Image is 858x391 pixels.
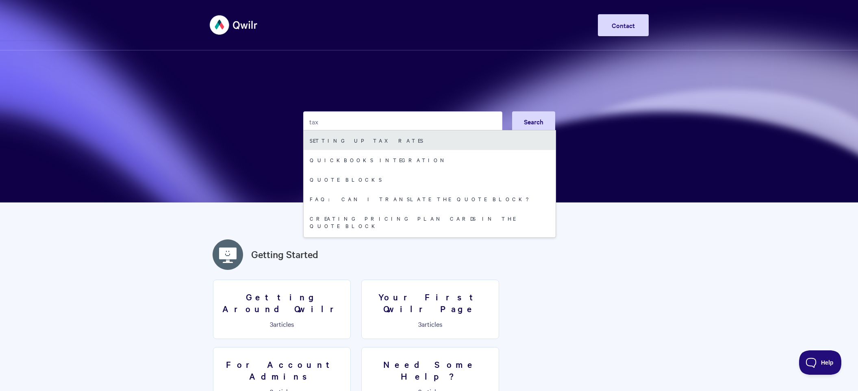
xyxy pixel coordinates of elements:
[218,320,345,328] p: articles
[304,130,556,150] a: Setting up tax rates
[524,117,543,126] span: Search
[367,320,494,328] p: articles
[418,319,421,328] span: 3
[361,280,499,339] a: Your First Qwilr Page 3articles
[598,14,649,36] a: Contact
[304,169,556,189] a: Quote Blocks
[270,319,273,328] span: 3
[218,358,345,382] h3: For Account Admins
[213,280,351,339] a: Getting Around Qwilr 3articles
[304,150,556,169] a: QuickBooks Integration
[218,291,345,314] h3: Getting Around Qwilr
[210,10,258,40] img: Qwilr Help Center
[304,209,556,235] a: Creating pricing plan cards in the Quote Block
[303,111,502,132] input: Search the knowledge base
[367,291,494,314] h3: Your First Qwilr Page
[251,247,318,262] a: Getting Started
[799,350,842,375] iframe: Toggle Customer Support
[304,189,556,209] a: FAQ: Can I translate the Quote Block?
[512,111,555,132] button: Search
[367,358,494,382] h3: Need Some Help?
